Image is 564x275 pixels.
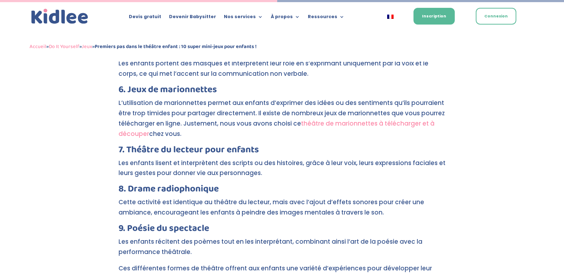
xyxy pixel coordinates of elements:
[118,145,446,158] h3: 7. Théâtre du lecteur pour enfants
[118,85,446,98] h3: 6. Jeux de marionnettes
[118,184,446,197] h3: 8. Drame radiophonique
[308,14,344,22] a: Ressources
[118,224,446,237] h3: 9. Poésie du spectacle
[30,7,90,26] a: Kidlee Logo
[95,42,257,51] strong: Premiers pas dans le théâtre enfant : 10 super mini-jeux pour enfants !
[118,237,446,263] p: Les enfants récitent des poèmes tout en les interprétant, combinant ainsi l’art de la poésie avec...
[476,8,516,25] a: Connexion
[118,119,434,138] a: théâtre de marionnettes à télécharger et à découper
[49,42,79,51] a: Do It Yourself
[118,58,446,85] p: Les enfants portent des masques et interprètent leur rôle en s’exprimant uniquement par la voix e...
[30,42,46,51] a: Accueil
[82,42,92,51] a: Jeux
[413,8,455,25] a: Inscription
[118,197,446,224] p: Cette activité est identique au théâtre du lecteur, mais avec l’ajout d’effets sonores pour créer...
[169,14,216,22] a: Devenir Babysitter
[387,15,394,19] img: Français
[224,14,263,22] a: Nos services
[118,98,446,145] p: L’utilisation de marionnettes permet aux enfants d’exprimer des idées ou des sentiments qu’ils po...
[30,7,90,26] img: logo_kidlee_bleu
[271,14,300,22] a: À propos
[129,14,161,22] a: Devis gratuit
[30,42,257,51] span: » » »
[118,158,446,185] p: Les enfants lisent et interprètent des scripts ou des histoires, grâce à leur voix, leurs express...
